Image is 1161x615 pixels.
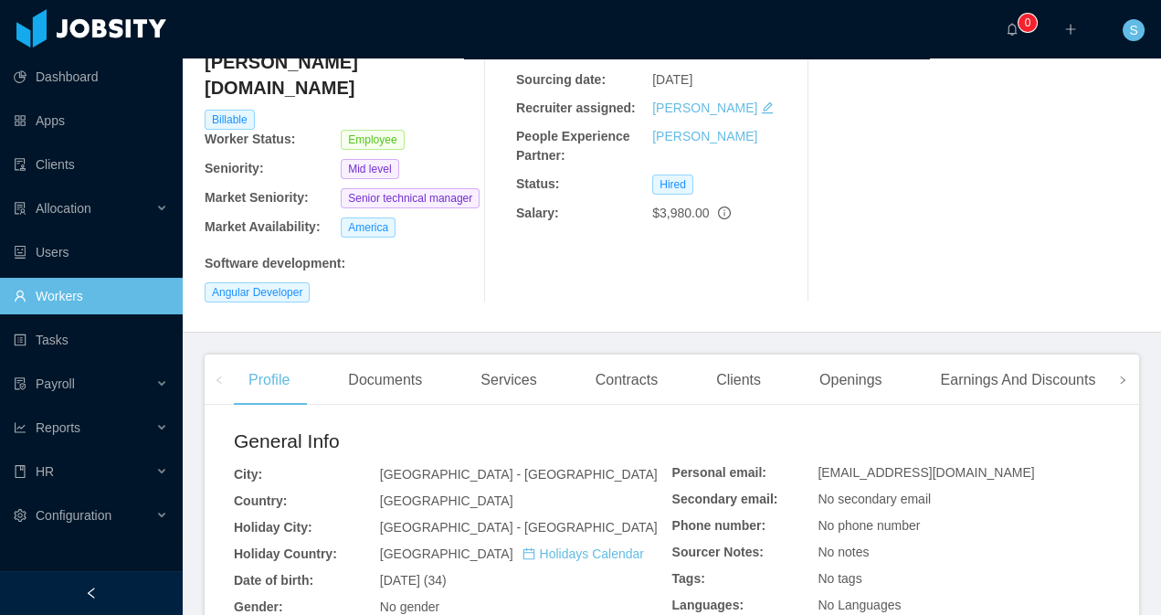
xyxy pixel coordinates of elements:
[1019,14,1037,32] sup: 0
[205,219,321,234] b: Market Availability:
[818,465,1034,480] span: [EMAIL_ADDRESS][DOMAIN_NAME]
[205,256,345,270] b: Software development :
[380,467,658,482] span: [GEOGRAPHIC_DATA] - [GEOGRAPHIC_DATA]
[672,518,766,533] b: Phone number:
[234,599,283,614] b: Gender:
[205,190,309,205] b: Market Seniority:
[14,377,26,390] i: icon: file-protect
[1064,23,1077,36] i: icon: plus
[380,573,447,588] span: [DATE] (34)
[234,467,262,482] b: City:
[672,545,764,559] b: Sourcer Notes:
[234,355,304,406] div: Profile
[1006,23,1019,36] i: icon: bell
[205,110,255,130] span: Billable
[36,464,54,479] span: HR
[36,420,80,435] span: Reports
[14,465,26,478] i: icon: book
[652,206,709,220] span: $3,980.00
[14,202,26,215] i: icon: solution
[341,217,396,238] span: America
[341,130,404,150] span: Employee
[926,355,1111,406] div: Earnings And Discounts
[652,72,692,87] span: [DATE]
[234,493,287,508] b: Country:
[333,355,437,406] div: Documents
[672,492,778,506] b: Secondary email:
[818,569,1110,588] div: No tags
[380,599,439,614] span: No gender
[36,376,75,391] span: Payroll
[1129,19,1137,41] span: S
[516,72,606,87] b: Sourcing date:
[14,322,168,358] a: icon: profileTasks
[516,101,636,115] b: Recruiter assigned:
[14,509,26,522] i: icon: setting
[1118,376,1127,385] i: icon: right
[818,492,931,506] span: No secondary email
[14,146,168,183] a: icon: auditClients
[205,282,310,302] span: Angular Developer
[652,129,757,143] a: [PERSON_NAME]
[14,58,168,95] a: icon: pie-chartDashboard
[466,355,551,406] div: Services
[14,278,168,314] a: icon: userWorkers
[718,207,731,219] span: info-circle
[380,546,644,561] span: [GEOGRAPHIC_DATA]
[205,132,295,146] b: Worker Status:
[818,518,920,533] span: No phone number
[14,234,168,270] a: icon: robotUsers
[380,493,513,508] span: [GEOGRAPHIC_DATA]
[818,598,901,612] span: No Languages
[341,188,480,208] span: Senior technical manager
[805,355,897,406] div: Openings
[215,376,224,385] i: icon: left
[761,101,774,114] i: icon: edit
[380,520,658,535] span: [GEOGRAPHIC_DATA] - [GEOGRAPHIC_DATA]
[234,520,312,535] b: Holiday City:
[652,101,757,115] a: [PERSON_NAME]
[14,102,168,139] a: icon: appstoreApps
[672,598,744,612] b: Languages:
[672,465,767,480] b: Personal email:
[702,355,776,406] div: Clients
[652,175,693,195] span: Hired
[818,545,869,559] span: No notes
[14,421,26,434] i: icon: line-chart
[516,129,630,163] b: People Experience Partner:
[341,159,398,179] span: Mid level
[205,161,264,175] b: Seniority:
[522,546,644,561] a: icon: calendarHolidays Calendar
[516,206,559,220] b: Salary:
[234,427,672,456] h2: General Info
[516,176,559,191] b: Status:
[234,573,313,588] b: Date of birth:
[36,508,111,523] span: Configuration
[581,355,672,406] div: Contracts
[234,546,337,561] b: Holiday Country:
[522,547,535,560] i: icon: calendar
[36,201,91,216] span: Allocation
[672,571,705,586] b: Tags:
